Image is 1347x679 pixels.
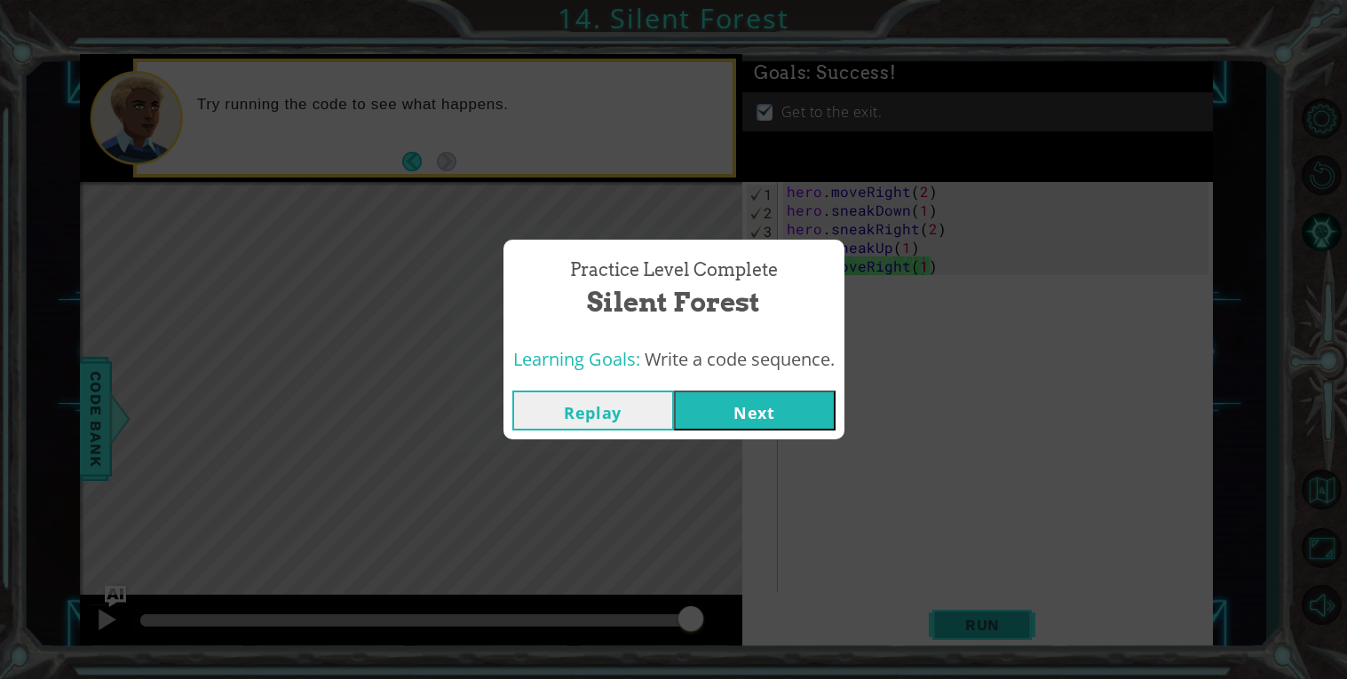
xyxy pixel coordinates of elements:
[645,347,835,371] span: Write a code sequence.
[674,391,836,430] button: Next
[570,257,778,283] span: Practice Level Complete
[513,347,640,371] span: Learning Goals:
[587,283,760,321] span: Silent Forest
[512,391,674,430] button: Replay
